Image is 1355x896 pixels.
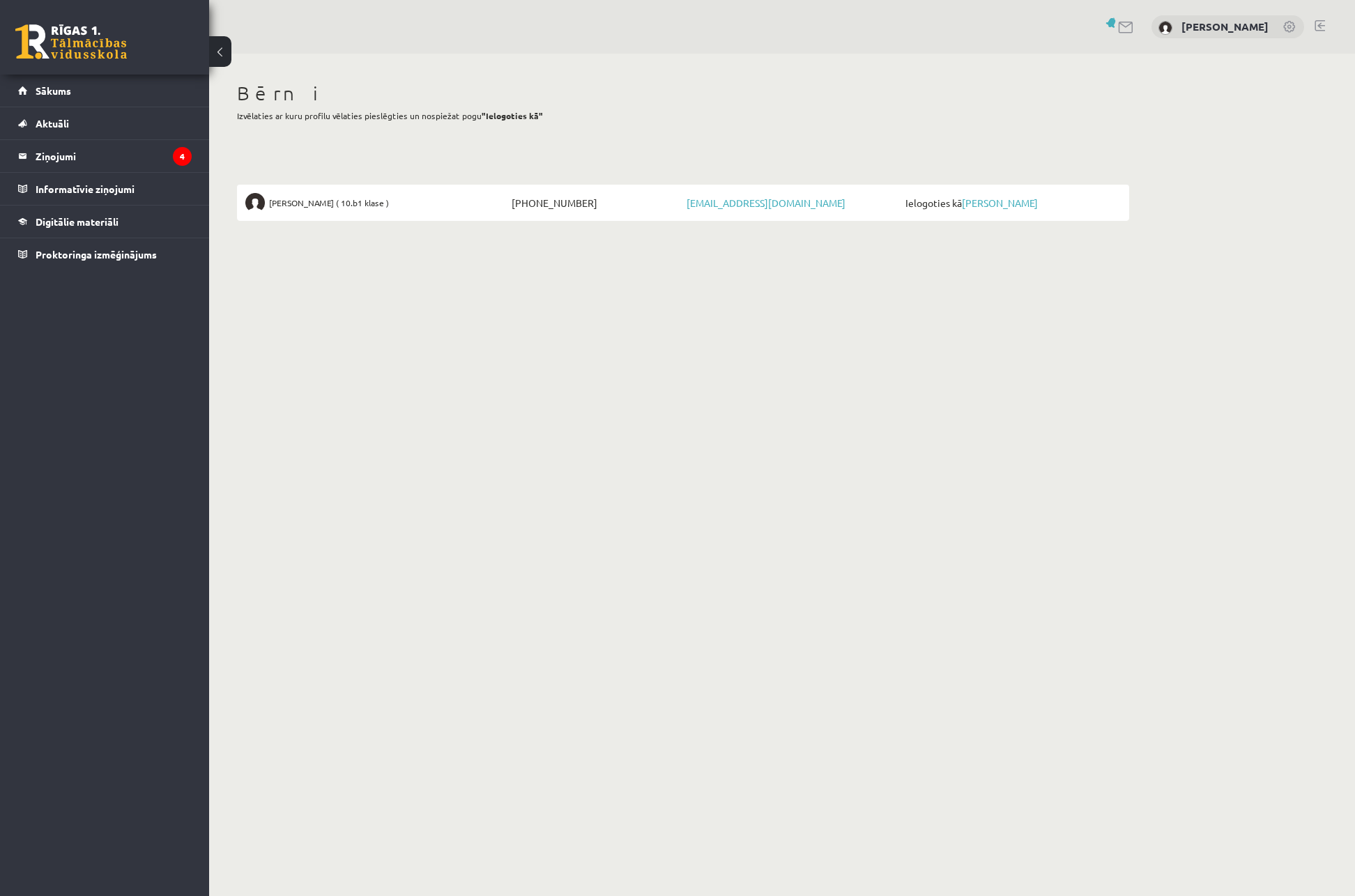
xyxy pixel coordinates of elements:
[902,193,1121,213] span: Ielogoties kā
[36,248,157,261] span: Proktoringa izmēģinājums
[173,147,192,166] i: 4
[269,193,389,213] span: [PERSON_NAME] ( 10.b1 klase )
[36,84,71,97] span: Sākums
[245,193,265,213] img: Dmitrijs Kolmakovs
[18,75,192,107] a: Sākums
[482,110,543,121] b: "Ielogoties kā"
[36,173,192,205] legend: Informatīvie ziņojumi
[36,117,69,130] span: Aktuāli
[18,107,192,139] a: Aktuāli
[18,238,192,270] a: Proktoringa izmēģinājums
[18,173,192,205] a: Informatīvie ziņojumi
[18,206,192,238] a: Digitālie materiāli
[1181,20,1269,33] a: [PERSON_NAME]
[237,82,1129,105] h1: Bērni
[237,109,1129,122] p: Izvēlaties ar kuru profilu vēlaties pieslēgties un nospiežat pogu
[687,196,845,209] a: [EMAIL_ADDRESS][DOMAIN_NAME]
[15,24,127,59] a: Rīgas 1. Tālmācības vidusskola
[36,215,118,228] span: Digitālie materiāli
[18,140,192,172] a: Ziņojumi4
[962,196,1038,209] a: [PERSON_NAME]
[508,193,683,213] span: [PHONE_NUMBER]
[1158,21,1172,35] img: Vadims Kolmakovs
[36,140,192,172] legend: Ziņojumi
